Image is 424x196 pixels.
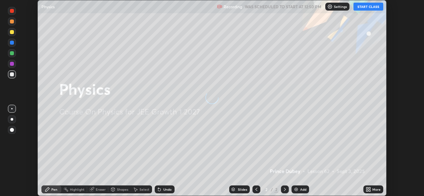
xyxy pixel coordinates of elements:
h5: WAS SCHEDULED TO START AT 12:50 PM [245,4,321,10]
div: Shapes [117,188,128,191]
div: Highlight [70,188,84,191]
button: START CLASS [353,3,383,11]
div: / [271,187,273,191]
p: Settings [334,5,347,8]
img: class-settings-icons [327,4,333,9]
div: Select [139,188,149,191]
div: Slides [238,188,247,191]
img: add-slide-button [293,187,299,192]
div: Eraser [96,188,106,191]
div: Undo [163,188,172,191]
img: recording.375f2c34.svg [217,4,222,9]
div: More [372,188,381,191]
p: Physics [41,4,55,9]
p: Recording [224,4,242,9]
div: 2 [263,187,270,191]
div: 2 [274,186,278,192]
div: Pen [51,188,57,191]
div: Add [300,188,306,191]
